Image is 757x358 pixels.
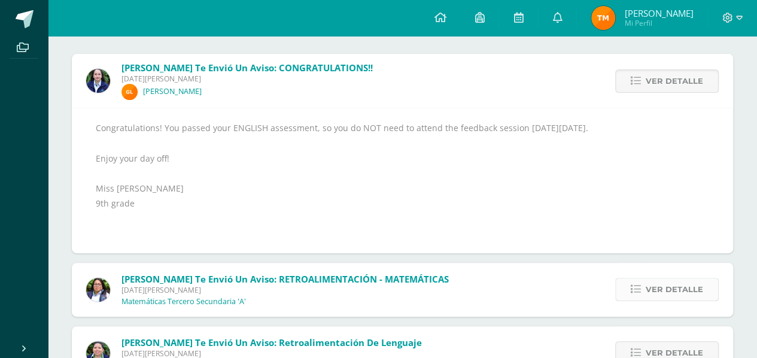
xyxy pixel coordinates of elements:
div: Congratulations! You passed your ENGLISH assessment, so you do NOT need to attend the feedback se... [96,120,709,241]
span: [PERSON_NAME] te envió un aviso: CONGRATULATIONS!! [121,62,373,74]
img: 081e5180407769fd154a9647cc6c811b.png [121,84,138,100]
img: a623f9d2267ae7980fda46d00c4b7ace.png [591,6,615,30]
span: [PERSON_NAME] te envió un aviso: Retroalimentación de Lenguaje [121,336,422,348]
span: [DATE][PERSON_NAME] [121,285,449,295]
p: [PERSON_NAME] [143,87,202,96]
span: [DATE][PERSON_NAME] [121,74,373,84]
span: [PERSON_NAME] [624,7,693,19]
img: c7456b1c7483b5bc980471181b9518ab.png [86,278,110,302]
span: Ver detalle [646,278,703,301]
span: Mi Perfil [624,18,693,28]
span: [PERSON_NAME] te envió un aviso: RETROALIMENTACIÓN - MATEMÁTICAS [121,273,449,285]
p: Matemáticas Tercero Secundaria 'A' [121,297,246,307]
span: Ver detalle [646,70,703,92]
img: 8cc4a9626247cd43eb92cada0100e39f.png [86,69,110,93]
